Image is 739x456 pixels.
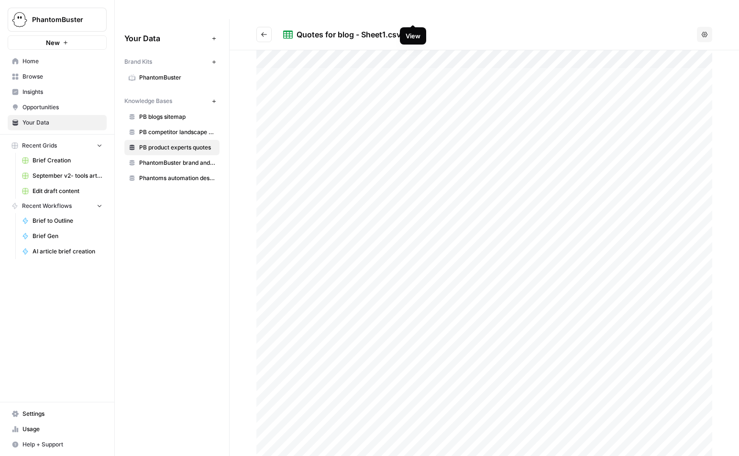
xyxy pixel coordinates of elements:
[8,100,107,115] a: Opportunities
[22,202,72,210] span: Recent Workflows
[124,155,220,171] a: PhantomBuster brand and product kit info
[139,143,215,152] span: PB product experts quotes
[18,213,107,228] a: Brief to Outline
[22,88,102,96] span: Insights
[8,8,107,32] button: Workspace: PhantomBuster
[22,118,102,127] span: Your Data
[8,35,107,50] button: New
[139,128,215,137] span: PB competitor landscape (needs updating)
[22,57,102,66] span: Home
[33,217,102,225] span: Brief to Outline
[18,244,107,259] a: AI article brief creation
[139,73,215,82] span: PhantomBuster
[139,159,215,167] span: PhantomBuster brand and product kit info
[124,140,220,155] a: PB product experts quotes
[8,422,107,437] a: Usage
[8,199,107,213] button: Recent Workflows
[33,232,102,240] span: Brief Gen
[18,153,107,168] a: Brief Creation
[124,70,220,85] a: PhantomBuster
[22,425,102,433] span: Usage
[46,38,60,47] span: New
[124,57,152,66] span: Brand Kits
[124,33,208,44] span: Your Data
[22,410,102,418] span: Settings
[8,406,107,422] a: Settings
[8,138,107,153] button: Recent Grids
[22,72,102,81] span: Browse
[8,54,107,69] a: Home
[8,69,107,84] a: Browse
[139,174,215,182] span: Phantoms automation descriptions (most used ones)
[139,113,215,121] span: PB blogs sitemap
[406,31,420,41] div: View
[8,84,107,100] a: Insights
[33,156,102,165] span: Brief Creation
[8,115,107,130] a: Your Data
[124,97,172,105] span: Knowledge Bases
[18,183,107,199] a: Edit draft content
[18,228,107,244] a: Brief Gen
[124,125,220,140] a: PB competitor landscape (needs updating)
[124,109,220,125] a: PB blogs sitemap
[22,141,57,150] span: Recent Grids
[33,171,102,180] span: September v2- tools articles
[18,168,107,183] a: September v2- tools articles
[33,247,102,256] span: AI article brief creation
[256,27,272,42] button: Go back
[32,15,90,24] span: PhantomBuster
[33,187,102,195] span: Edit draft content
[124,171,220,186] a: Phantoms automation descriptions (most used ones)
[22,103,102,112] span: Opportunities
[11,11,28,28] img: PhantomBuster Logo
[22,440,102,449] span: Help + Support
[297,29,401,40] div: Quotes for blog - Sheet1.csv
[8,437,107,452] button: Help + Support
